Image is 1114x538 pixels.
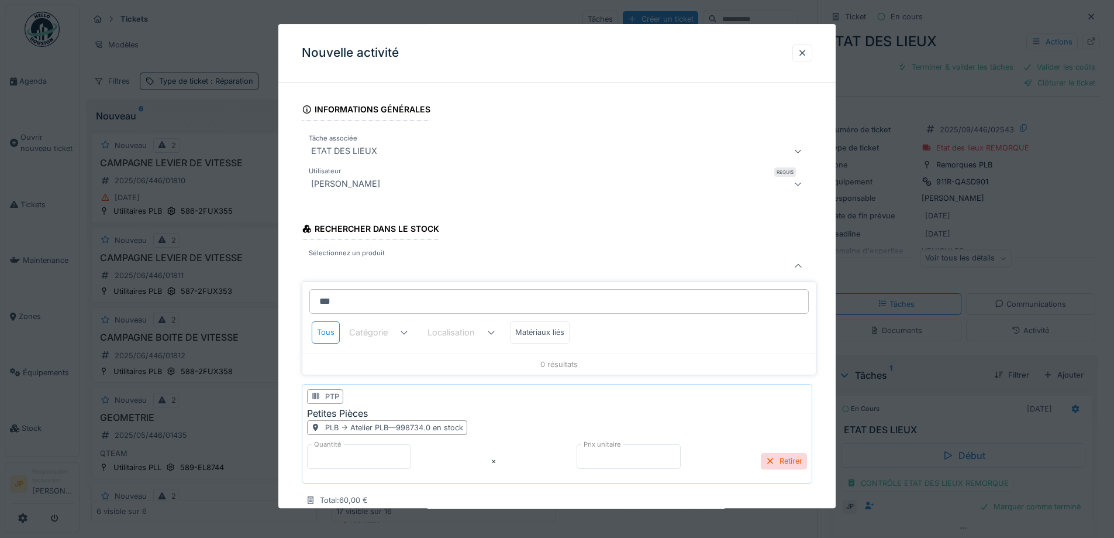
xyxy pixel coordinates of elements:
h3: Nouvelle activité [302,46,399,60]
div: [PERSON_NAME] [306,177,385,191]
label: Sélectionnez un produit [306,249,387,259]
div: Informations générales [302,101,430,121]
div: ETAT DES LIEUX [306,145,382,159]
div: Tous [312,321,340,343]
div: Total : 60,00 € [320,495,368,506]
div: × [491,456,496,467]
label: Utilisateur [306,167,343,177]
label: Quantité [312,440,344,450]
div: Catégorie [349,326,404,339]
div: Retirer [761,454,807,470]
label: Prix unitaire [581,440,623,450]
div: 0 résultats [302,354,816,375]
div: Matériaux liés [510,321,570,343]
div: Petites Pièces [307,406,368,420]
label: Tâche associée [306,134,360,144]
div: Rechercher dans le stock [302,221,439,241]
div: Localisation [427,326,491,339]
div: PTP [325,391,339,402]
div: Requis [774,168,796,177]
div: PLB -> Atelier PLB — 998734.0 en stock [325,422,463,433]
